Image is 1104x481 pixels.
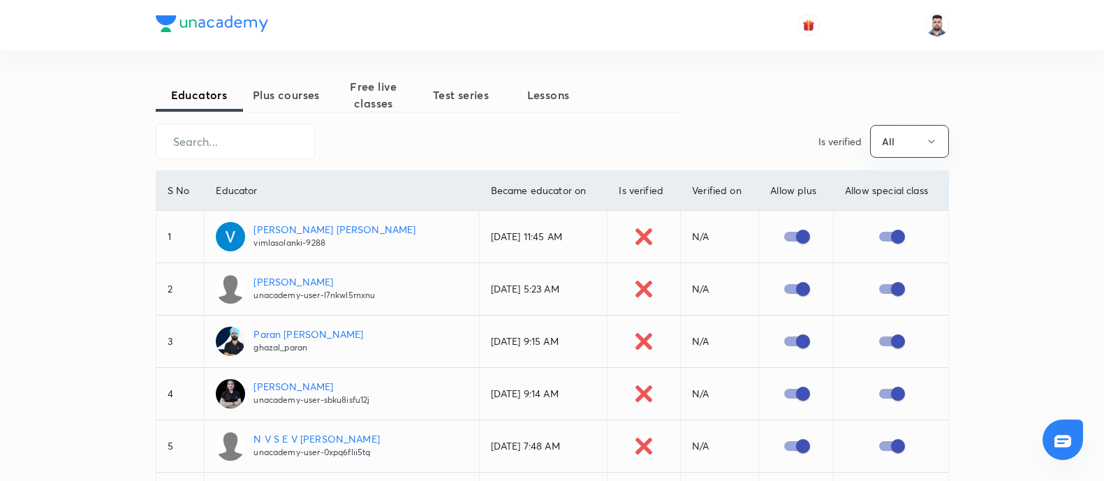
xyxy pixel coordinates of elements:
td: [DATE] 9:14 AM [479,368,608,420]
a: [PERSON_NAME] [PERSON_NAME]vimlasolanki-9288 [216,222,467,251]
p: Is verified [818,134,862,149]
a: [PERSON_NAME]unacademy-user-l7nkwl5rnxnu [216,274,467,304]
img: Maharaj Singh [925,13,949,37]
td: [DATE] 11:45 AM [479,211,608,263]
td: N/A [681,420,759,473]
td: 3 [156,316,205,368]
p: [PERSON_NAME] [PERSON_NAME] [253,222,415,237]
td: 4 [156,368,205,420]
td: [DATE] 7:48 AM [479,420,608,473]
th: Educator [205,171,479,211]
td: [DATE] 5:23 AM [479,263,608,316]
a: [PERSON_NAME]unacademy-user-sbku8isfu12j [216,379,467,408]
td: 1 [156,211,205,263]
th: Allow plus [759,171,834,211]
th: Verified on [681,171,759,211]
img: Company Logo [156,15,268,32]
a: Company Logo [156,15,268,36]
td: N/A [681,263,759,316]
span: Free live classes [330,78,418,112]
td: N/A [681,211,759,263]
p: ghazal_paran [253,341,363,354]
th: Is verified [608,171,681,211]
th: Allow special class [834,171,948,211]
span: Lessons [505,87,592,103]
th: S No [156,171,205,211]
a: Paran [PERSON_NAME]ghazal_paran [216,327,467,356]
input: Search... [156,124,314,159]
span: Plus courses [243,87,330,103]
a: N V S E V [PERSON_NAME]unacademy-user-0xpq6flii5tq [216,431,467,461]
button: avatar [797,14,820,36]
img: avatar [802,19,815,31]
p: unacademy-user-sbku8isfu12j [253,394,369,406]
p: unacademy-user-0xpq6flii5tq [253,446,379,459]
span: Test series [418,87,505,103]
td: N/A [681,368,759,420]
p: Paran [PERSON_NAME] [253,327,363,341]
p: [PERSON_NAME] [253,274,375,289]
td: 5 [156,420,205,473]
td: [DATE] 9:15 AM [479,316,608,368]
p: N V S E V [PERSON_NAME] [253,431,379,446]
span: Educators [156,87,243,103]
p: unacademy-user-l7nkwl5rnxnu [253,289,375,302]
th: Became educator on [479,171,608,211]
td: 2 [156,263,205,316]
button: All [870,125,949,158]
p: [PERSON_NAME] [253,379,369,394]
td: N/A [681,316,759,368]
p: vimlasolanki-9288 [253,237,415,249]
